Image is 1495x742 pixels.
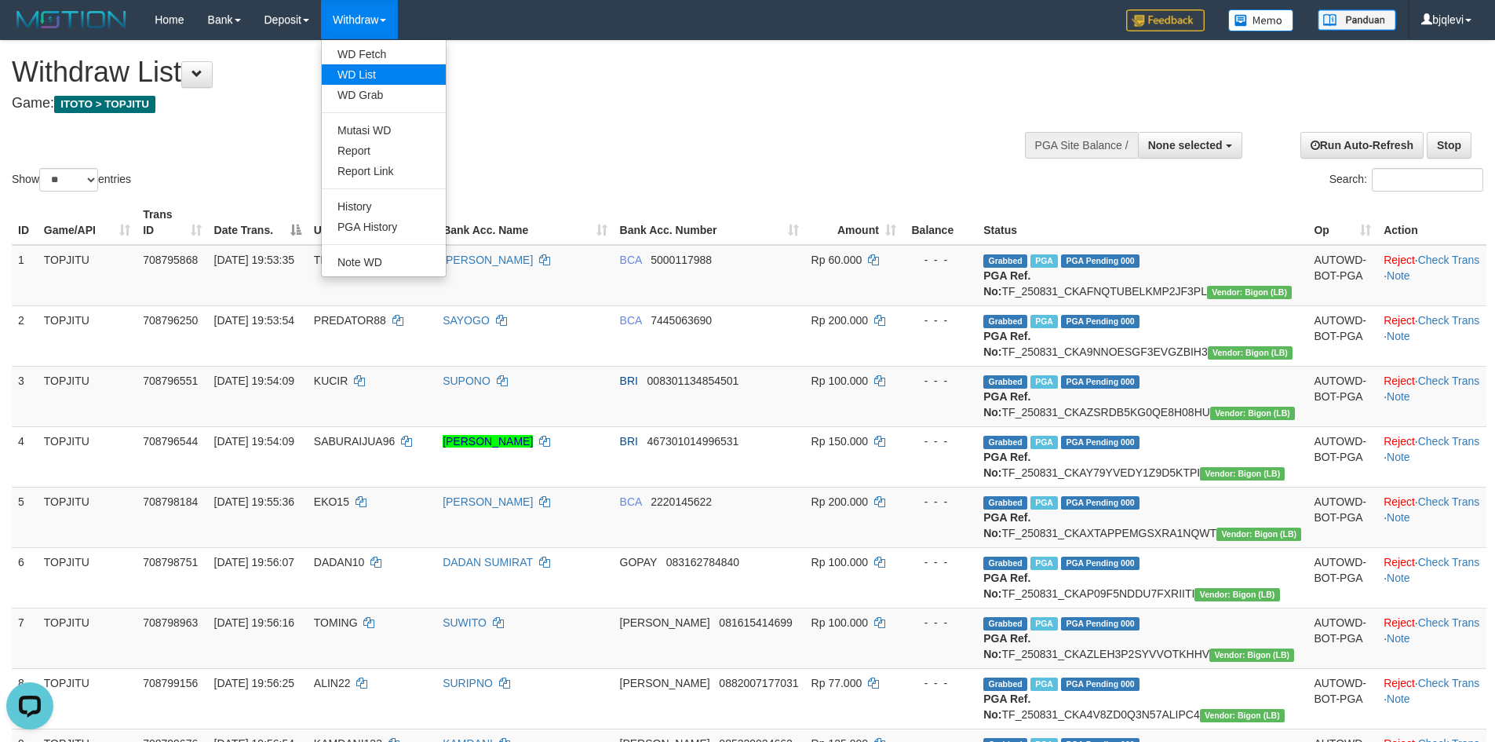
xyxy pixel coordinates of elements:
span: Copy 7445063690 to clipboard [651,314,712,327]
span: Copy 081615414699 to clipboard [719,616,792,629]
span: TOMING [314,616,358,629]
td: TF_250831_CKA9NNOESGF3EVGZBIH3 [977,305,1307,366]
h1: Withdraw List [12,57,981,88]
button: Open LiveChat chat widget [6,6,53,53]
a: Reject [1384,435,1415,448]
td: TF_250831_CKAZSRDB5KG0QE8H08HU [977,366,1307,426]
td: · · [1377,608,1486,668]
td: 5 [12,487,38,547]
span: [DATE] 19:53:35 [214,254,294,266]
td: · · [1377,547,1486,608]
td: TOPJITU [38,547,137,608]
span: PGA Pending [1061,254,1139,268]
span: Copy 2220145622 to clipboard [651,495,712,508]
span: BCA [620,314,642,327]
b: PGA Ref. No: [983,390,1030,419]
td: TOPJITU [38,608,137,668]
a: PGA History [322,217,446,237]
span: Marked by bjqdanil [1030,678,1058,691]
span: Vendor URL: https://dashboard.q2checkout.com/secure [1209,649,1294,662]
span: Copy 5000117988 to clipboard [651,254,712,266]
td: 4 [12,426,38,487]
span: Grabbed [983,375,1027,389]
span: TITISSUSANTO [314,254,394,266]
span: Marked by bjqdanil [1030,617,1058,631]
a: Reject [1384,677,1415,689]
a: DADAN SUMIRAT [443,556,533,568]
b: PGA Ref. No: [983,693,1030,721]
span: Grabbed [983,678,1027,691]
span: EKO15 [314,495,349,508]
span: Marked by bjqdanil [1030,557,1058,570]
a: Note [1387,390,1410,403]
a: Note [1387,632,1410,645]
span: [PERSON_NAME] [620,616,710,629]
span: 708798184 [143,495,198,508]
div: - - - [909,675,971,691]
span: PGA Pending [1061,375,1139,389]
td: 3 [12,366,38,426]
td: AUTOWD-BOT-PGA [1307,426,1377,487]
a: Reject [1384,375,1415,387]
span: Rp 60.000 [811,254,862,266]
span: Rp 200.000 [811,495,868,508]
span: Grabbed [983,315,1027,328]
th: Date Trans.: activate to sort column descending [208,200,308,245]
span: Vendor URL: https://dashboard.q2checkout.com/secure [1200,709,1285,722]
th: Game/API: activate to sort column ascending [38,200,137,245]
a: WD Grab [322,85,446,105]
span: Rp 100.000 [811,616,868,629]
td: TOPJITU [38,668,137,729]
span: 708796551 [143,375,198,387]
a: [PERSON_NAME] [443,495,533,508]
span: Marked by bjqsamuel [1030,254,1058,268]
span: Rp 100.000 [811,556,868,568]
th: Amount: activate to sort column ascending [805,200,902,245]
span: KUCIR [314,375,348,387]
td: TOPJITU [38,426,137,487]
th: Status [977,200,1307,245]
th: Action [1377,200,1486,245]
td: · · [1377,426,1486,487]
a: Run Auto-Refresh [1300,132,1424,159]
td: · · [1377,245,1486,306]
a: Note [1387,330,1410,342]
span: [DATE] 19:56:07 [214,556,294,568]
a: SAYOGO [443,314,490,327]
span: Vendor URL: https://dashboard.q2checkout.com/secure [1194,588,1279,601]
span: [DATE] 19:53:54 [214,314,294,327]
a: Note WD [322,252,446,272]
span: Vendor URL: https://dashboard.q2checkout.com/secure [1200,467,1285,481]
th: Bank Acc. Name: activate to sort column ascending [436,200,613,245]
div: - - - [909,252,971,268]
a: Stop [1427,132,1471,159]
span: SABURAIJUA96 [314,435,395,448]
span: 708798963 [143,616,198,629]
div: - - - [909,433,971,449]
span: PGA Pending [1061,496,1139,510]
a: Note [1387,269,1410,282]
a: Reject [1384,254,1415,266]
a: Report Link [322,161,446,181]
span: Copy 008301134854501 to clipboard [647,375,739,387]
a: [PERSON_NAME] [443,435,533,448]
div: PGA Site Balance / [1025,132,1138,159]
a: Reject [1384,495,1415,508]
span: ITOTO > TOPJITU [54,96,155,113]
span: 708795868 [143,254,198,266]
th: User ID: activate to sort column ascending [308,200,436,245]
a: SUWITO [443,616,487,629]
img: Button%20Memo.svg [1228,9,1294,31]
a: Reject [1384,556,1415,568]
th: Trans ID: activate to sort column ascending [137,200,207,245]
span: BCA [620,495,642,508]
img: panduan.png [1318,9,1396,31]
td: TOPJITU [38,305,137,366]
td: 8 [12,668,38,729]
a: Check Trans [1418,556,1480,568]
td: AUTOWD-BOT-PGA [1307,487,1377,547]
span: Grabbed [983,254,1027,268]
span: [DATE] 19:56:25 [214,677,294,689]
span: Vendor URL: https://dashboard.q2checkout.com/secure [1208,346,1293,360]
td: · · [1377,668,1486,729]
